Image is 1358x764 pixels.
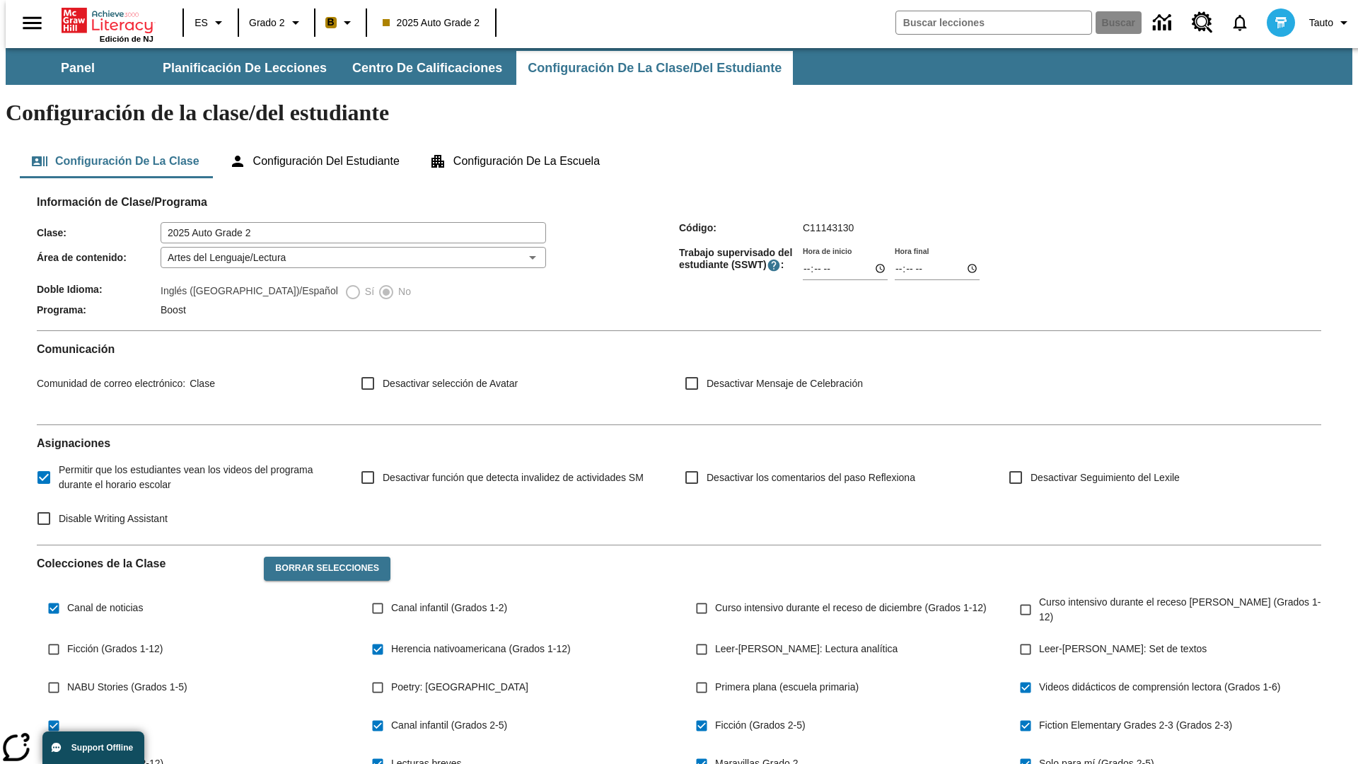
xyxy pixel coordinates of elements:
button: Planificación de lecciones [151,51,338,85]
div: Subbarra de navegación [6,48,1352,85]
a: Centro de recursos, Se abrirá en una pestaña nueva. [1183,4,1221,42]
label: Hora final [895,245,929,256]
span: Sí [361,284,374,299]
span: Canal infantil (Grados 2-5) [391,718,507,733]
button: Panel [7,51,149,85]
button: Lenguaje: ES, Selecciona un idioma [188,10,233,35]
span: Primera plana (escuela primaria) [715,680,859,695]
span: Poetry: [GEOGRAPHIC_DATA] [391,680,528,695]
button: Configuración de la clase [20,144,211,178]
a: Portada [62,6,153,35]
span: Doble Idioma : [37,284,161,295]
span: Clase : [37,227,161,238]
button: Grado: Grado 2, Elige un grado [243,10,310,35]
span: Clase [185,378,215,389]
label: Inglés ([GEOGRAPHIC_DATA])/Español [161,284,338,301]
div: Artes del Lenguaje/Lectura [161,247,546,268]
span: Videos didácticos de comprensión lectora (Grados 1-6) [1039,680,1280,695]
span: Edición de NJ [100,35,153,43]
input: Buscar campo [896,11,1091,34]
span: No [395,284,411,299]
a: Centro de información [1144,4,1183,42]
span: NABU Stories (Grados 1-5) [67,680,187,695]
div: Asignaciones [37,436,1321,533]
span: Ficción (Grados 2-5) [715,718,806,733]
button: El Tiempo Supervisado de Trabajo Estudiantil es el período durante el cual los estudiantes pueden... [767,258,781,272]
span: Desactivar selección de Avatar [383,376,518,391]
div: Comunicación [37,342,1321,413]
button: Borrar selecciones [264,557,390,581]
button: Abrir el menú lateral [11,2,53,44]
span: B [327,13,335,31]
h1: Configuración de la clase/del estudiante [6,100,1352,126]
button: Boost El color de la clase es anaranjado claro. Cambiar el color de la clase. [320,10,361,35]
h2: Colecciones de la Clase [37,557,253,570]
span: Código : [679,222,803,233]
label: Hora de inicio [803,245,852,256]
img: avatar image [1267,8,1295,37]
span: Fiction Elementary Grades 2-3 (Grados 2-3) [1039,718,1232,733]
span: Trabajo supervisado del estudiante (SSWT) : [679,247,803,272]
span: Leer-[PERSON_NAME]: Lectura analítica [715,642,898,656]
input: Clase [161,222,546,243]
a: Notificaciones [1221,4,1258,41]
button: Escoja un nuevo avatar [1258,4,1304,41]
span: Canal infantil (Grados 1-2) [391,601,507,615]
span: Desactivar los comentarios del paso Reflexiona [707,470,915,485]
span: Support Offline [71,743,133,753]
div: Información de Clase/Programa [37,209,1321,319]
span: Herencia nativoamericana (Grados 1-12) [391,642,571,656]
span: Tauto [1309,16,1333,30]
span: Curso intensivo durante el receso [PERSON_NAME] (Grados 1-12) [1039,595,1321,625]
button: Configuración de la clase/del estudiante [516,51,793,85]
span: Grado 2 [249,16,285,30]
button: Configuración de la escuela [418,144,611,178]
h2: Comunicación [37,342,1321,356]
span: C11143130 [803,222,854,233]
span: Boost [161,304,186,316]
span: Área de contenido : [37,252,161,263]
span: Programa : [37,304,161,316]
span: ES [195,16,208,30]
span: Disable Writing Assistant [59,511,168,526]
span: Ficción (Grados 1-12) [67,642,163,656]
span: 2025 Auto Grade 2 [383,16,480,30]
div: Subbarra de navegación [6,51,794,85]
button: Configuración del estudiante [218,144,411,178]
h2: Información de Clase/Programa [37,195,1321,209]
span: Permitir que los estudiantes vean los videos del programa durante el horario escolar [59,463,338,492]
span: Comunidad de correo electrónico : [37,378,185,389]
div: Portada [62,5,153,43]
span: Desactivar Seguimiento del Lexile [1031,470,1180,485]
button: Support Offline [42,731,144,764]
span: Desactivar función que detecta invalidez de actividades SM [383,470,644,485]
div: Configuración de la clase/del estudiante [20,144,1338,178]
h2: Asignaciones [37,436,1321,450]
span: Curso intensivo durante el receso de diciembre (Grados 1-12) [715,601,987,615]
button: Centro de calificaciones [341,51,513,85]
span: Desactivar Mensaje de Celebración [707,376,863,391]
span: Canal de noticias [67,601,143,615]
button: Perfil/Configuración [1304,10,1358,35]
span: Leer-[PERSON_NAME]: Set de textos [1039,642,1207,656]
